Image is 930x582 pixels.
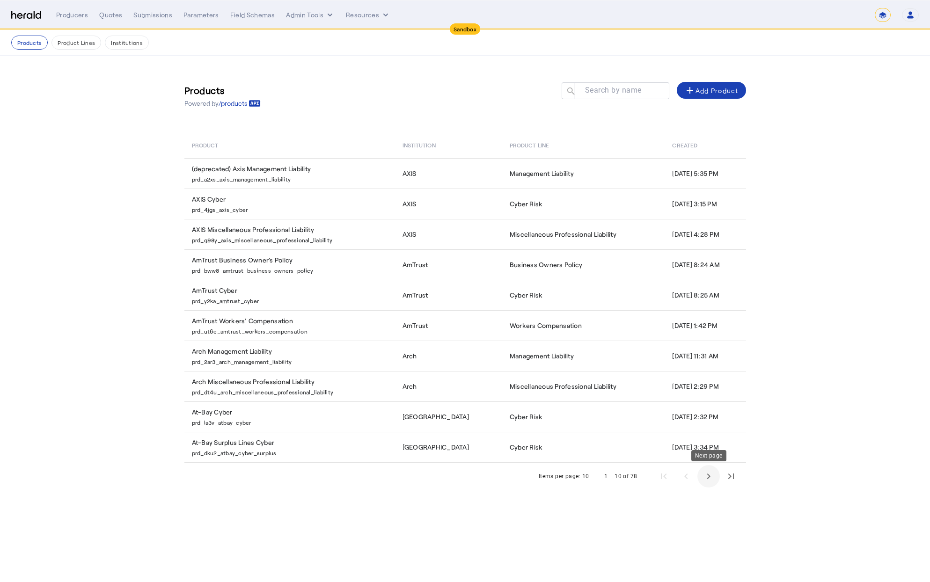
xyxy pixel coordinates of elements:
[684,85,696,96] mat-icon: add
[502,249,665,280] td: Business Owners Policy
[665,371,746,401] td: [DATE] 2:29 PM
[395,132,502,158] th: Institution
[502,310,665,341] td: Workers Compensation
[665,219,746,249] td: [DATE] 4:28 PM
[395,401,502,432] td: [GEOGRAPHIC_DATA]
[395,219,502,249] td: AXIS
[184,341,395,371] td: Arch Management Liability
[502,189,665,219] td: Cyber Risk
[286,10,335,20] button: internal dropdown menu
[230,10,275,20] div: Field Schemas
[684,85,739,96] div: Add Product
[502,432,665,463] td: Cyber Risk
[184,219,395,249] td: AXIS Miscellaneous Professional Liability
[450,23,480,35] div: Sandbox
[184,280,395,310] td: AmTrust Cyber
[502,341,665,371] td: Management Liability
[11,11,41,20] img: Herald Logo
[665,158,746,189] td: [DATE] 5:35 PM
[56,10,88,20] div: Producers
[346,10,390,20] button: Resources dropdown menu
[395,280,502,310] td: AmTrust
[502,132,665,158] th: Product Line
[697,465,720,487] button: Next page
[502,219,665,249] td: Miscellaneous Professional Liability
[105,36,149,50] button: Institutions
[192,234,391,244] p: prd_g98y_axis_miscellaneous_professional_liability
[184,158,395,189] td: (deprecated) Axis Management Liability
[665,249,746,280] td: [DATE] 8:24 AM
[665,132,746,158] th: Created
[184,371,395,401] td: Arch Miscellaneous Professional Liability
[192,204,391,213] p: prd_4jgs_axis_cyber
[582,472,589,481] div: 10
[184,189,395,219] td: AXIS Cyber
[99,10,122,20] div: Quotes
[395,158,502,189] td: AXIS
[677,82,746,99] button: Add Product
[183,10,219,20] div: Parameters
[395,371,502,401] td: Arch
[720,465,742,487] button: Last page
[184,401,395,432] td: At-Bay Cyber
[395,189,502,219] td: AXIS
[192,174,391,183] p: prd_a2xs_axis_management_liability
[184,84,261,97] h3: Products
[395,310,502,341] td: AmTrust
[562,86,578,98] mat-icon: search
[665,341,746,371] td: [DATE] 11:31 AM
[184,310,395,341] td: AmTrust Workers’ Compensation
[665,432,746,463] td: [DATE] 3:34 PM
[665,280,746,310] td: [DATE] 8:25 AM
[691,450,726,461] div: Next page
[184,249,395,280] td: AmTrust Business Owner's Policy
[395,341,502,371] td: Arch
[192,356,391,365] p: prd_2ar3_arch_management_liability
[192,447,391,457] p: prd_dku2_atbay_cyber_surplus
[395,249,502,280] td: AmTrust
[192,417,391,426] p: prd_la3v_atbay_cyber
[585,86,642,95] mat-label: Search by name
[665,189,746,219] td: [DATE] 3:15 PM
[192,265,391,274] p: prd_bww8_amtrust_business_owners_policy
[604,472,637,481] div: 1 – 10 of 78
[184,432,395,463] td: At-Bay Surplus Lines Cyber
[184,99,261,108] p: Powered by
[395,432,502,463] td: [GEOGRAPHIC_DATA]
[502,371,665,401] td: Miscellaneous Professional Liability
[11,36,48,50] button: Products
[502,280,665,310] td: Cyber Risk
[192,386,391,396] p: prd_dt4u_arch_miscellaneous_professional_liability
[184,132,395,158] th: Product
[665,401,746,432] td: [DATE] 2:32 PM
[665,310,746,341] td: [DATE] 1:42 PM
[502,401,665,432] td: Cyber Risk
[219,99,261,108] a: /products
[502,158,665,189] td: Management Liability
[539,472,580,481] div: Items per page:
[192,326,391,335] p: prd_ut6e_amtrust_workers_compensation
[192,295,391,305] p: prd_y2ka_amtrust_cyber
[51,36,101,50] button: Product Lines
[133,10,172,20] div: Submissions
